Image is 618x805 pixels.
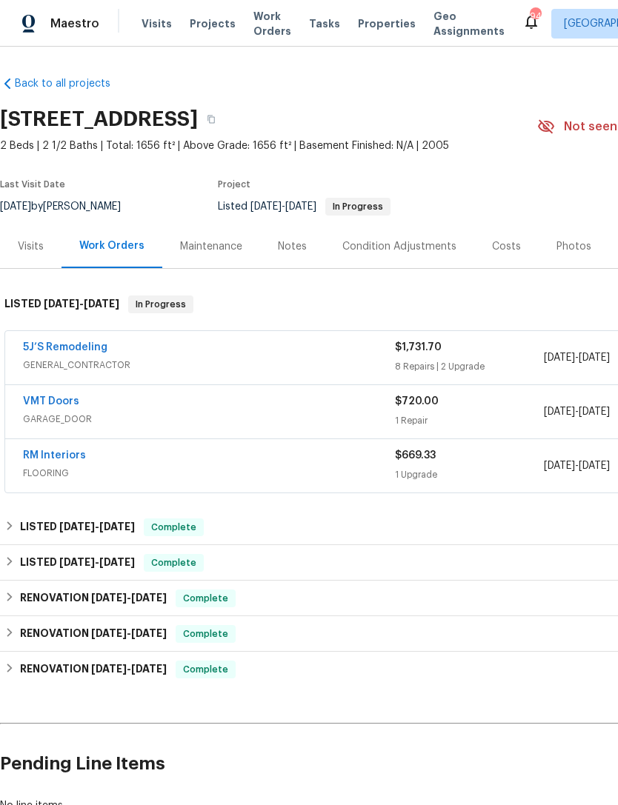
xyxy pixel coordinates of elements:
span: Projects [190,16,236,31]
span: FLOORING [23,466,395,481]
span: [DATE] [99,557,135,567]
span: Project [218,180,250,189]
span: Tasks [309,19,340,29]
div: Work Orders [79,238,144,253]
span: Complete [145,520,202,535]
span: [DATE] [250,201,282,212]
span: Work Orders [253,9,291,39]
span: - [250,201,316,212]
span: Maestro [50,16,99,31]
span: [DATE] [99,521,135,532]
div: 8 Repairs | 2 Upgrade [395,359,544,374]
button: Copy Address [198,106,225,133]
span: [DATE] [285,201,316,212]
span: Complete [145,555,202,570]
span: Properties [358,16,416,31]
div: Costs [492,239,521,254]
div: Condition Adjustments [342,239,456,254]
span: [DATE] [59,557,95,567]
div: Visits [18,239,44,254]
span: - [91,628,167,638]
a: 5J’S Remodeling [23,342,107,353]
span: [DATE] [59,521,95,532]
span: - [544,458,610,473]
span: [DATE] [544,461,575,471]
span: - [544,350,610,365]
span: GENERAL_CONTRACTOR [23,358,395,373]
span: Visits [142,16,172,31]
span: [DATE] [131,628,167,638]
span: [DATE] [579,407,610,417]
a: VMT Doors [23,396,79,407]
span: - [91,592,167,603]
h6: LISTED [4,295,119,313]
h6: RENOVATION [20,625,167,643]
span: In Progress [130,297,192,312]
h6: RENOVATION [20,589,167,607]
span: [DATE] [579,461,610,471]
a: RM Interiors [23,450,86,461]
span: GARAGE_DOOR [23,412,395,427]
span: Complete [177,662,234,677]
span: [DATE] [84,298,119,309]
div: Notes [278,239,307,254]
span: $1,731.70 [395,342,442,353]
h6: LISTED [20,518,135,536]
span: [DATE] [579,353,610,363]
span: [DATE] [131,592,167,603]
h6: RENOVATION [20,661,167,678]
span: [DATE] [544,407,575,417]
span: Geo Assignments [433,9,505,39]
div: 1 Upgrade [395,467,544,482]
div: Maintenance [180,239,242,254]
span: [DATE] [544,353,575,363]
span: [DATE] [91,592,127,603]
span: Complete [177,627,234,641]
span: [DATE] [44,298,79,309]
span: [DATE] [131,664,167,674]
span: [DATE] [91,628,127,638]
span: $669.33 [395,450,436,461]
span: Complete [177,591,234,606]
span: - [544,404,610,419]
div: 1 Repair [395,413,544,428]
span: [DATE] [91,664,127,674]
div: Photos [556,239,591,254]
span: - [59,557,135,567]
span: - [59,521,135,532]
span: Listed [218,201,391,212]
h6: LISTED [20,554,135,572]
span: In Progress [327,202,389,211]
span: $720.00 [395,396,439,407]
div: 94 [530,9,540,24]
span: - [91,664,167,674]
span: - [44,298,119,309]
